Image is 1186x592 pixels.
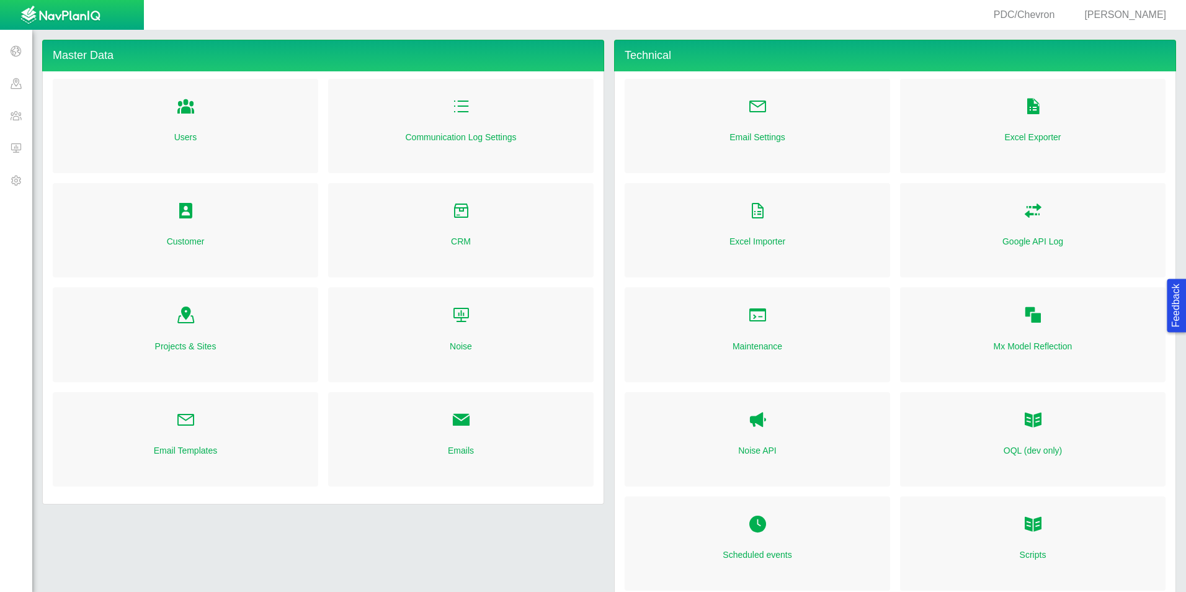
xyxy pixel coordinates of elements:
a: Folder Open Icon [748,511,767,539]
div: Folder Open Icon Mx Model Reflection [900,287,1166,382]
a: Folder Open Icon [1023,302,1043,330]
div: Folder Open Icon Google API Log [900,183,1166,277]
a: Folder Open Icon [176,407,195,434]
a: Communication Log Settings [406,131,517,143]
a: Projects & Sites [155,340,216,352]
a: Excel Exporter [1004,131,1061,143]
a: Folder Open Icon [452,302,471,330]
a: Folder Open Icon [452,198,471,225]
div: Noise API Noise API [625,392,890,487]
a: Users [174,131,197,143]
a: Noise [450,340,472,352]
a: Folder Open Icon [748,302,767,330]
h4: Technical [614,40,1176,71]
a: Email Templates [154,444,217,457]
div: Folder Open Icon Excel Exporter [900,79,1166,173]
a: CRM [451,235,471,248]
a: Folder Open Icon [176,198,195,225]
a: Folder Open Icon [176,94,195,121]
a: Excel Importer [729,235,785,248]
a: Folder Open Icon [1023,511,1043,539]
a: Folder Open Icon [452,407,471,434]
div: Folder Open Icon Users [53,79,318,173]
a: Folder Open Icon [748,94,767,121]
h4: Master Data [42,40,604,71]
div: Folder Open Icon Customer [53,183,318,277]
a: Mx Model Reflection [994,340,1072,352]
a: Folder Open Icon [176,302,195,330]
a: Noise API [738,444,776,457]
a: Scripts [1020,549,1046,561]
span: [PERSON_NAME] [1084,9,1166,20]
span: PDC/Chevron [994,9,1055,20]
button: Feedback [1167,279,1186,332]
a: OQL [1023,407,1043,434]
div: OQL OQL (dev only) [900,392,1166,487]
div: Folder Open Icon Scripts [900,496,1166,591]
div: [PERSON_NAME] [1069,8,1171,22]
a: Folder Open Icon [1023,198,1043,225]
div: Folder Open Icon Noise [328,287,594,382]
a: Google API Log [1002,235,1063,248]
a: Scheduled events [723,549,791,561]
div: Folder Open Icon Emails [328,392,594,487]
a: Folder Open Icon [748,198,767,225]
a: Emails [448,444,474,457]
a: Maintenance [733,340,782,352]
a: Customer [167,235,205,248]
div: Folder Open Icon Email Settings [625,79,890,173]
div: Folder Open Icon CRM [328,183,594,277]
div: Folder Open Icon Projects & Sites [53,287,318,382]
img: UrbanGroupSolutionsTheme$USG_Images$logo.png [20,6,100,25]
a: Folder Open Icon [452,94,471,121]
a: Folder Open Icon [1023,94,1043,121]
a: Email Settings [729,131,785,143]
div: Folder Open Icon Scheduled events [625,496,890,591]
div: Folder Open Icon Maintenance [625,287,890,382]
div: Folder Open Icon Excel Importer [625,183,890,277]
div: Folder Open Icon Email Templates [53,392,318,487]
div: Folder Open Icon Communication Log Settings [328,79,594,173]
a: Noise API [748,407,767,434]
a: OQL (dev only) [1004,444,1062,457]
